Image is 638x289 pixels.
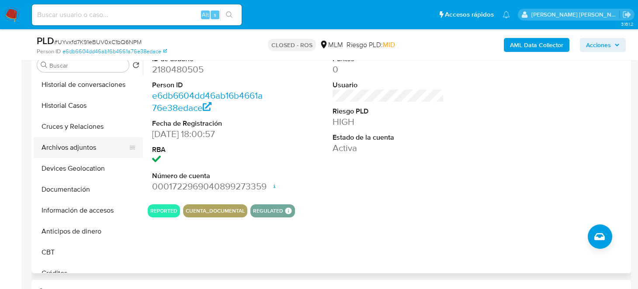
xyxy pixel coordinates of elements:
button: Historial Casos [34,95,143,116]
dd: [DATE] 18:00:57 [152,128,264,140]
b: AML Data Collector [510,38,563,52]
span: s [214,10,216,19]
span: Riesgo PLD: [347,40,395,50]
button: Devices Geolocation [34,158,143,179]
button: Acciones [580,38,626,52]
dt: Número de cuenta [152,171,264,181]
a: Salir [622,10,631,19]
button: AML Data Collector [504,38,569,52]
span: Alt [202,10,209,19]
dt: Estado de la cuenta [333,133,444,142]
button: Cruces y Relaciones [34,116,143,137]
p: CLOSED - ROS [268,39,316,51]
span: Accesos rápidos [445,10,494,19]
span: 3.161.2 [621,21,634,28]
span: Acciones [586,38,611,52]
dt: Usuario [333,80,444,90]
button: Documentación [34,179,143,200]
a: e6db6604dd46ab16b4661a76e38edace [62,48,167,55]
dt: Person ID [152,80,264,90]
dt: Fecha de Registración [152,119,264,128]
dt: RBA [152,145,264,155]
b: PLD [37,34,54,48]
dd: Activa [333,142,444,154]
button: Anticipos de dinero [34,221,143,242]
dt: Riesgo PLD [333,107,444,116]
b: Person ID [37,48,61,55]
button: Historial de conversaciones [34,74,143,95]
div: MLM [319,40,343,50]
input: Buscar [49,62,125,69]
dd: 0001722969040899273359 [152,180,264,193]
button: Buscar [41,62,48,69]
button: CBT [34,242,143,263]
span: MID [383,40,395,50]
button: Volver al orden por defecto [132,62,139,71]
dd: 2180480505 [152,63,264,76]
button: Archivos adjuntos [34,137,136,158]
a: Notificaciones [503,11,510,18]
button: search-icon [220,9,238,21]
a: e6db6604dd46ab16b4661a76e38edace [152,89,263,114]
dd: HIGH [333,116,444,128]
span: # UYvxfd7K91eBUV0xC1bQ6NPM [54,38,142,46]
dd: 0 [333,63,444,76]
p: brenda.morenoreyes@mercadolibre.com.mx [531,10,620,19]
input: Buscar usuario o caso... [32,9,242,21]
button: Créditos [34,263,143,284]
button: Información de accesos [34,200,143,221]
